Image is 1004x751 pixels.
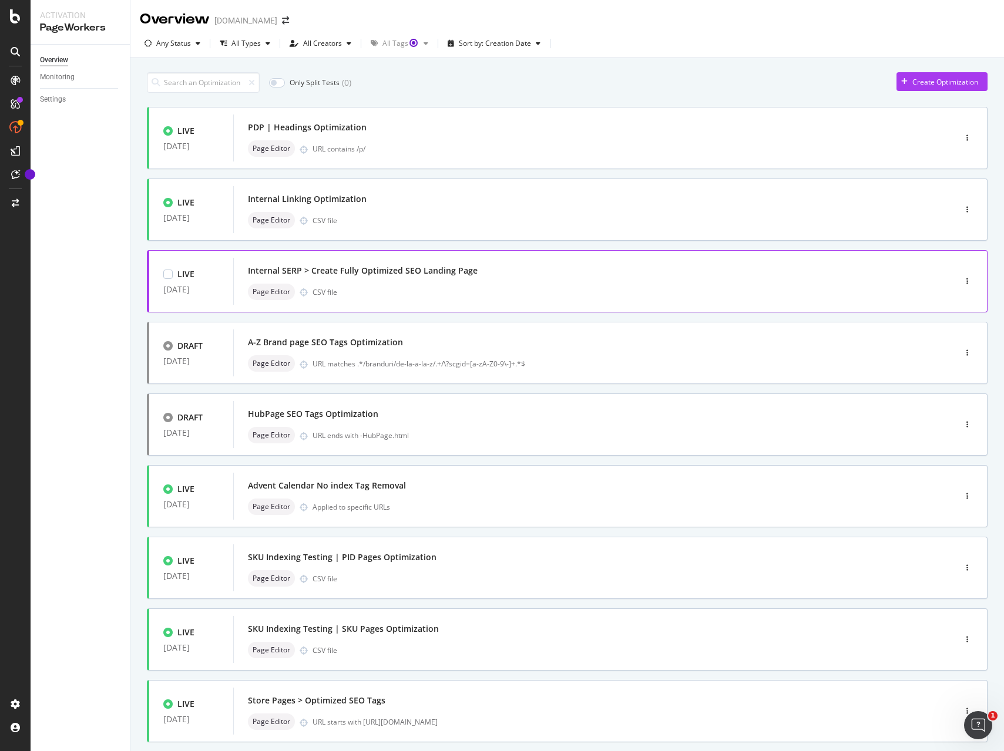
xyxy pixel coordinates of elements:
div: [DATE] [163,500,219,509]
div: neutral label [248,713,295,730]
div: [DATE] [163,142,219,151]
button: Create Optimization [896,72,988,91]
div: Tooltip anchor [25,169,35,180]
button: All TagsTooltip anchor [366,34,433,53]
div: [DOMAIN_NAME] [214,15,277,26]
div: neutral label [248,355,295,372]
div: [DATE] [163,213,219,223]
div: DRAFT [177,340,203,352]
div: LIVE [177,125,194,137]
span: Page Editor [253,360,290,367]
div: PDP | Headings Optimization [248,122,367,133]
div: All Types [231,40,261,47]
div: [DATE] [163,643,219,652]
div: CSV file [313,215,337,225]
span: 1 [988,711,998,720]
div: Overview [140,9,210,29]
div: Internal Linking Optimization [248,193,367,205]
div: A-Z Brand page SEO Tags Optimization [248,336,403,348]
input: Search an Optimization [147,72,260,93]
div: URL contains /p/ [313,144,905,154]
div: Create Optimization [912,77,978,87]
span: Page Editor [253,432,290,439]
div: URL matches .*/branduri/de-la-a-la-z/.+/\?scgid=[a-zA-Z0-9\-]+.*$ [313,359,905,369]
a: Overview [40,54,122,66]
div: neutral label [248,570,295,587]
span: Page Editor [253,646,290,654]
div: CSV file [313,574,337,584]
div: LIVE [177,627,194,638]
div: LIVE [177,698,194,710]
button: All Types [215,34,275,53]
div: neutral label [248,140,295,157]
div: Store Pages > Optimized SEO Tags [248,695,385,706]
div: [DATE] [163,571,219,581]
div: neutral label [248,499,295,515]
span: Page Editor [253,288,290,295]
div: [DATE] [163,715,219,724]
div: SKU Indexing Testing | SKU Pages Optimization [248,623,439,635]
span: Page Editor [253,503,290,510]
a: Settings [40,93,122,106]
div: neutral label [248,212,295,228]
div: Overview [40,54,68,66]
iframe: Intercom live chat [964,711,992,739]
a: Monitoring [40,71,122,83]
span: Page Editor [253,718,290,725]
div: arrow-right-arrow-left [282,16,289,25]
div: [DATE] [163,285,219,294]
div: neutral label [248,284,295,300]
span: Page Editor [253,145,290,152]
div: Sort by: Creation Date [459,40,531,47]
div: Advent Calendar No index Tag Removal [248,480,406,491]
div: CSV file [313,645,337,655]
button: Sort by: Creation Date [443,34,545,53]
div: SKU Indexing Testing | PID Pages Optimization [248,551,436,563]
div: neutral label [248,427,295,443]
div: Monitoring [40,71,75,83]
button: All Creators [285,34,356,53]
span: Page Editor [253,575,290,582]
div: LIVE [177,483,194,495]
div: neutral label [248,642,295,658]
div: Applied to specific URLs [313,502,390,512]
div: All Creators [303,40,342,47]
div: LIVE [177,555,194,567]
div: DRAFT [177,412,203,423]
div: LIVE [177,197,194,208]
span: Page Editor [253,217,290,224]
div: LIVE [177,268,194,280]
div: URL starts with [URL][DOMAIN_NAME] [313,717,905,727]
div: Only Split Tests [290,78,340,87]
div: [DATE] [163,356,219,366]
div: URL ends with -HubPage.html [313,430,905,440]
div: [DATE] [163,428,219,437]
div: Tooltip anchor [408,38,419,48]
div: Any Status [156,40,191,47]
button: Any Status [140,34,205,53]
div: All Tags [382,40,419,47]
div: ( 0 ) [342,77,351,89]
div: CSV file [313,287,337,297]
div: Internal SERP > Create Fully Optimized SEO Landing Page [248,265,478,277]
div: Settings [40,93,66,106]
div: PageWorkers [40,21,120,35]
div: HubPage SEO Tags Optimization [248,408,378,420]
div: Activation [40,9,120,21]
